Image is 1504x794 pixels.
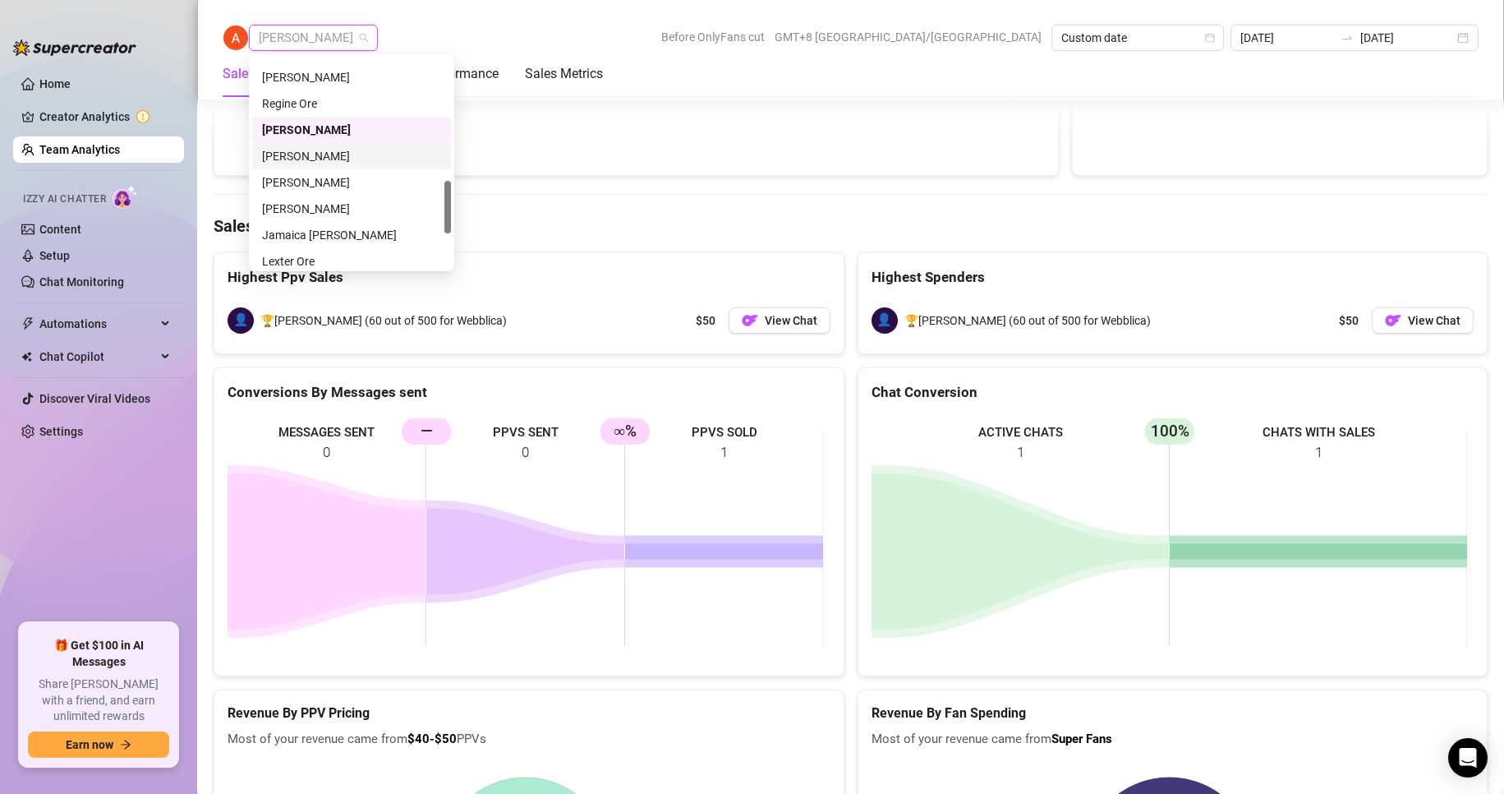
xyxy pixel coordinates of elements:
div: [PERSON_NAME] [262,121,441,139]
div: Arianna Aguilar [252,143,451,169]
span: thunderbolt [21,317,34,330]
b: $40-$50 [407,732,457,746]
span: Adrian Custodio [259,25,368,50]
h5: Revenue By Fan Spending [872,704,1474,723]
button: OFView Chat [729,307,830,334]
img: logo-BBDzfeDw.svg [13,39,136,56]
a: Discover Viral Videos [39,392,150,405]
span: Most of your revenue came from [872,730,1474,750]
div: Highest Ppv Sales [228,266,830,289]
span: arrow-right [120,739,131,750]
button: OFView Chat [1372,307,1474,334]
div: Open Intercom Messenger [1448,738,1488,778]
div: [PERSON_NAME] [262,147,441,165]
img: Adrian Custodio [223,25,248,50]
span: $50 [696,312,715,330]
span: calendar [1205,33,1215,43]
a: Creator Analytics exclamation-circle [39,104,171,130]
span: Chat Copilot [39,344,156,370]
div: Sales Metrics [525,64,603,84]
div: Performance [424,64,499,84]
div: Adrian Custodio [252,117,451,143]
h5: Revenue By PPV Pricing [228,704,830,723]
a: Chat Monitoring [39,275,124,289]
div: [PERSON_NAME] [262,173,441,192]
a: Settings [39,425,83,438]
div: [PERSON_NAME] [262,200,441,218]
img: OF [1385,312,1401,329]
span: Automations [39,311,156,337]
span: 👤 [872,307,898,334]
a: Content [39,223,81,236]
span: Before OnlyFans cut [661,25,765,49]
div: Conversions By Messages sent [228,381,830,404]
div: Highest Spenders [872,266,1474,289]
span: 🎁 Get $100 in AI Messages [28,638,169,670]
span: $50 [1339,312,1359,330]
span: Share [PERSON_NAME] with a friend, and earn unlimited rewards [28,676,169,725]
a: Home [39,77,71,90]
b: Super Fans [1051,732,1112,746]
div: Jamaica Hurtado [252,222,451,248]
input: Start date [1240,29,1334,47]
div: grace Kim [252,64,451,90]
h4: Sales Metrics [214,215,314,238]
span: Custom date [1061,25,1214,50]
div: Regine Ore [262,95,441,113]
span: Earn now [66,738,113,751]
div: Lexter Ore [252,248,451,275]
img: AI Chatter [113,185,138,209]
div: Regine Ore [252,90,451,117]
span: to [1341,31,1354,44]
span: swap-right [1341,31,1354,44]
a: Setup [39,249,70,262]
img: Chat Copilot [21,351,32,362]
button: Earn nowarrow-right [28,732,169,758]
div: Sales [223,64,255,84]
span: GMT+8 [GEOGRAPHIC_DATA]/[GEOGRAPHIC_DATA] [775,25,1042,49]
span: View Chat [765,314,817,327]
span: 🏆[PERSON_NAME] (60 out of 500 for Webblica) [904,312,1151,330]
div: Chat Conversion [872,381,1474,404]
img: OF [742,312,758,329]
span: Izzy AI Chatter [23,192,106,207]
span: 🏆[PERSON_NAME] (60 out of 500 for Webblica) [260,312,507,330]
input: End date [1360,29,1454,47]
span: View Chat [1408,314,1460,327]
div: Ken Sy [252,169,451,196]
span: 👤 [228,307,254,334]
div: Lexter Ore [262,252,441,270]
a: Team Analytics [39,143,120,156]
div: Jamaica [PERSON_NAME] [262,226,441,244]
div: [PERSON_NAME] [262,68,441,86]
div: Janela Dela Pena [252,196,451,222]
span: Most of your revenue came from PPVs [228,730,830,750]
